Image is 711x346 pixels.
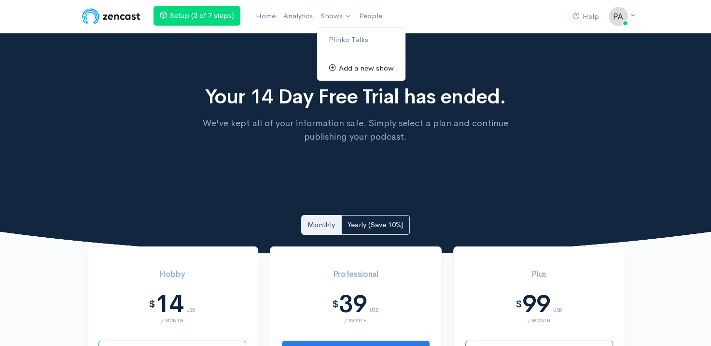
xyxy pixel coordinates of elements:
[465,318,613,323] div: / month
[282,318,430,323] div: / month
[301,215,341,235] a: Monthly
[98,270,246,279] h3: Hobby
[609,7,628,26] img: ...
[279,6,317,27] a: Analytics
[81,7,142,26] img: ZenCast Logo
[370,296,379,313] div: USD
[186,296,195,313] div: USD
[98,318,246,323] div: / month
[553,296,562,313] div: USD
[569,6,603,27] a: Help
[355,6,386,27] a: People
[465,270,613,279] h3: Plus
[252,6,279,27] a: Home
[522,290,550,318] div: 99
[339,290,367,318] div: 39
[332,299,339,310] div: $
[341,215,410,235] a: Yearly (Save 10%)
[153,6,240,26] a: Setup (3 of 7 steps)
[317,27,406,81] ul: Shows
[183,86,528,108] h1: Your 14 Day Free Trial has ended.
[155,290,183,318] div: 14
[149,299,155,310] div: $
[183,116,528,144] p: We've kept all of your information safe. Simply select a plan and continue publishing your podcast.
[317,60,405,77] a: Add a new show
[282,270,430,279] h3: Professional
[317,6,355,27] a: Shows
[317,31,405,48] a: Plinko Talks
[516,299,522,310] div: $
